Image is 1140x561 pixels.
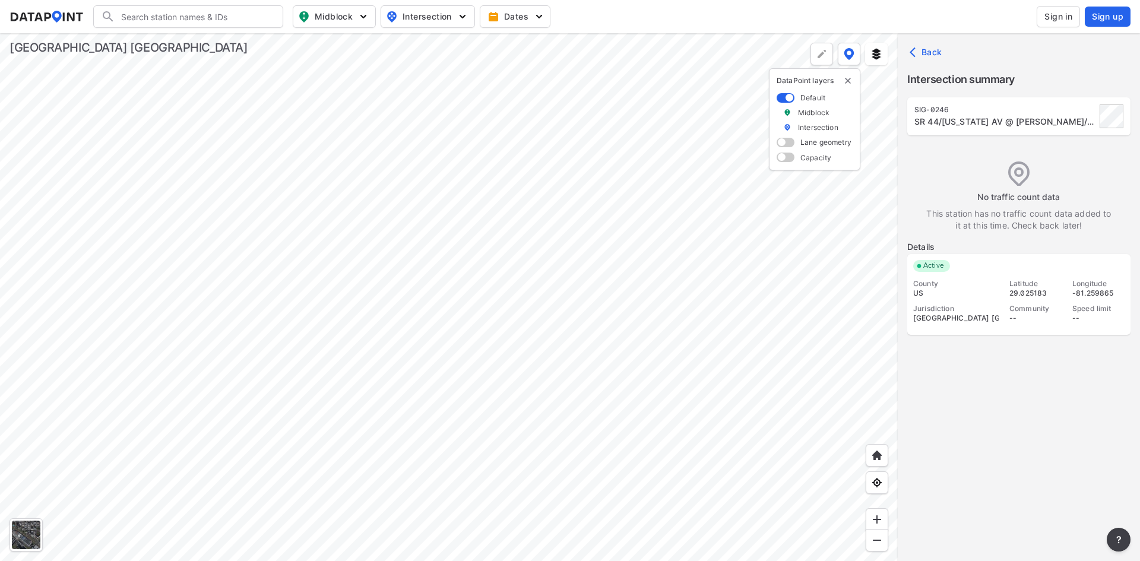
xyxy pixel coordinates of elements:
[381,5,475,28] button: Intersection
[1009,304,1062,313] div: Community
[1092,11,1123,23] span: Sign up
[783,122,791,132] img: marker_Intersection.6861001b.svg
[907,71,1130,88] label: Intersection summary
[870,48,882,60] img: layers.ee07997e.svg
[490,11,543,23] span: Dates
[914,105,1096,115] div: SIG-0246
[480,5,550,28] button: Dates
[783,107,791,118] img: marker_Midblock.5ba75e30.svg
[1072,289,1125,298] div: -81.259865
[810,43,833,65] div: Polygon tool
[871,477,883,489] img: zeq5HYn9AnE9l6UmnFLPAAAAAElFTkSuQmCC
[871,449,883,461] img: +XpAUvaXAN7GudzAAAAAElFTkSuQmCC
[1037,6,1080,27] button: Sign in
[866,471,888,494] div: View my location
[298,9,368,24] span: Midblock
[357,11,369,23] img: 5YPKRKmlfpI5mqlR8AD95paCi+0kK1fRFDJSaMmawlwaeJcJwk9O2fotCW5ve9gAAAAASUVORK5CYII=
[907,43,947,62] button: Back
[844,48,854,60] img: data-point-layers.37681fc9.svg
[865,43,888,65] button: External layers
[293,5,376,28] button: Midblock
[913,313,999,323] div: [GEOGRAPHIC_DATA] [GEOGRAPHIC_DATA]
[914,116,1096,128] div: SR 44/NEW YORK AV @ KEPLER RD/CR 4101
[1008,161,1030,186] img: empty_data_icon.ba3c769f.svg
[913,289,999,298] div: US
[1072,279,1125,289] div: Longitude
[9,518,43,552] div: Toggle basemap
[1107,528,1130,552] button: more
[1072,304,1125,313] div: Speed limit
[1034,6,1082,27] a: Sign in
[1085,7,1130,27] button: Sign up
[843,76,853,85] button: delete
[838,43,860,65] button: DataPoint layers
[457,11,468,23] img: 5YPKRKmlfpI5mqlR8AD95paCi+0kK1fRFDJSaMmawlwaeJcJwk9O2fotCW5ve9gAAAAASUVORK5CYII=
[487,11,499,23] img: calendar-gold.39a51dde.svg
[777,76,853,85] p: DataPoint layers
[919,260,950,272] span: Active
[866,529,888,552] div: Zoom out
[912,46,942,58] span: Back
[1009,289,1062,298] div: 29.025183
[843,76,853,85] img: close-external-leyer.3061a1c7.svg
[1009,313,1062,323] div: --
[924,208,1114,232] label: This station has no traffic count data added to it at this time. Check back later!
[800,153,831,163] label: Capacity
[913,279,999,289] div: County
[1009,279,1062,289] div: Latitude
[1114,533,1123,547] span: ?
[871,534,883,546] img: MAAAAAElFTkSuQmCC
[800,93,825,103] label: Default
[923,191,1114,203] label: No traffic count data
[866,444,888,467] div: Home
[913,304,999,313] div: Jurisdiction
[9,39,248,56] div: [GEOGRAPHIC_DATA] [GEOGRAPHIC_DATA]
[907,241,1130,253] label: Details
[533,11,545,23] img: 5YPKRKmlfpI5mqlR8AD95paCi+0kK1fRFDJSaMmawlwaeJcJwk9O2fotCW5ve9gAAAAASUVORK5CYII=
[297,9,311,24] img: map_pin_mid.602f9df1.svg
[1072,313,1125,323] div: --
[386,9,467,24] span: Intersection
[1044,11,1072,23] span: Sign in
[816,48,828,60] img: +Dz8AAAAASUVORK5CYII=
[115,7,275,26] input: Search
[385,9,399,24] img: map_pin_int.54838e6b.svg
[798,122,838,132] label: Intersection
[871,514,883,525] img: ZvzfEJKXnyWIrJytrsY285QMwk63cM6Drc+sIAAAAASUVORK5CYII=
[866,508,888,531] div: Zoom in
[9,11,84,23] img: dataPointLogo.9353c09d.svg
[798,107,829,118] label: Midblock
[1082,7,1130,27] a: Sign up
[800,137,851,147] label: Lane geometry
